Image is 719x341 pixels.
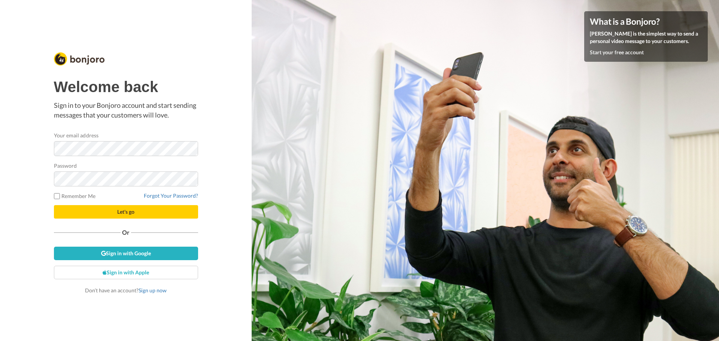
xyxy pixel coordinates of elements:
span: Don’t have an account? [85,287,167,293]
a: Forgot Your Password? [144,192,198,199]
h4: What is a Bonjoro? [590,17,702,26]
a: Sign in with Apple [54,266,198,279]
input: Remember Me [54,193,60,199]
button: Let's go [54,205,198,219]
span: Let's go [117,208,134,215]
label: Remember Me [54,192,96,200]
a: Start your free account [590,49,644,55]
a: Sign in with Google [54,247,198,260]
span: Or [121,230,131,235]
p: Sign in to your Bonjoro account and start sending messages that your customers will love. [54,101,198,120]
p: [PERSON_NAME] is the simplest way to send a personal video message to your customers. [590,30,702,45]
a: Sign up now [139,287,167,293]
h1: Welcome back [54,79,198,95]
label: Password [54,162,77,170]
label: Your email address [54,131,98,139]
